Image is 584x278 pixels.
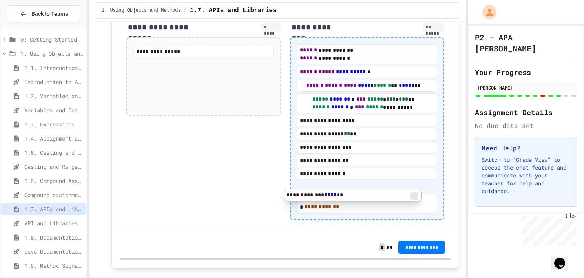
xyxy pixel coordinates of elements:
[477,84,575,91] div: [PERSON_NAME]
[7,5,80,22] button: Back to Teams
[24,134,83,143] span: 1.4. Assignment and Input
[24,205,83,213] span: 1.7. APIs and Libraries
[20,49,83,58] span: 1. Using Objects and Methods
[20,35,83,44] span: 0: Getting Started
[102,7,181,14] span: 1. Using Objects and Methods
[475,67,577,78] h2: Your Progress
[24,191,83,199] span: Compound assignment operators - Quiz
[24,120,83,128] span: 1.3. Expressions and Output [New]
[3,3,54,50] div: Chat with us now!Close
[31,10,68,18] span: Back to Teams
[519,212,576,246] iframe: chat widget
[551,247,576,270] iframe: chat widget
[24,64,83,72] span: 1.1. Introduction to Algorithms, Programming, and Compilers
[24,219,83,227] span: API and Libraries - Topic 1.7
[24,148,83,157] span: 1.5. Casting and Ranges of Values
[24,106,83,114] span: Variables and Data Types - Quiz
[24,233,83,241] span: 1.8. Documentation with Comments and Preconditions
[475,121,577,130] div: No due date set
[190,6,277,15] span: 1.7. APIs and Libraries
[24,163,83,171] span: Casting and Ranges of variables - Quiz
[184,7,187,14] span: /
[475,107,577,118] h2: Assignment Details
[24,177,83,185] span: 1.6. Compound Assignment Operators
[24,262,83,270] span: 1.9. Method Signatures
[24,92,83,100] span: 1.2. Variables and Data Types
[482,156,570,195] p: Switch to "Grade View" to access the chat feature and communicate with your teacher for help and ...
[24,247,83,256] span: Java Documentation with Comments - Topic 1.8
[482,143,570,153] h3: Need Help?
[24,78,83,86] span: Introduction to Algorithms, Programming, and Compilers
[474,3,498,21] div: My Account
[475,32,577,54] h1: P2 - APA [PERSON_NAME]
